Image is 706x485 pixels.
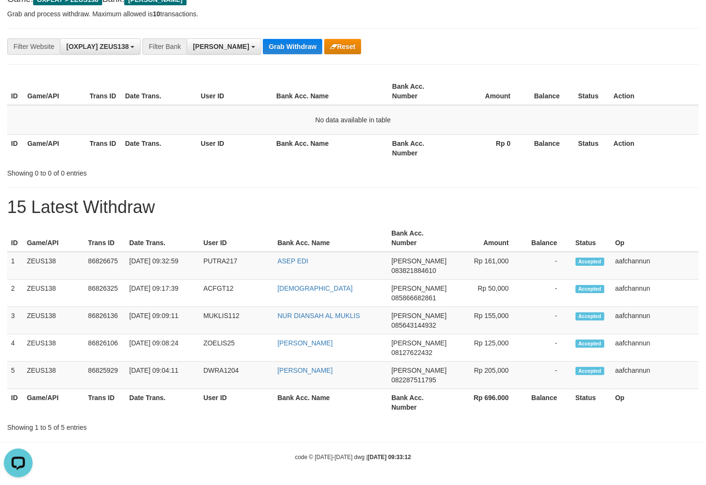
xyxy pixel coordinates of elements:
th: Game/API [24,78,86,105]
th: Balance [523,389,572,416]
td: - [523,280,572,307]
th: Op [612,225,699,252]
td: [DATE] 09:09:11 [126,307,200,334]
th: Amount [450,225,523,252]
td: - [523,334,572,362]
th: Game/API [23,389,84,416]
div: Filter Website [7,38,60,55]
th: Op [612,389,699,416]
span: Copy 082287511795 to clipboard [391,376,436,384]
span: Copy 08127622432 to clipboard [391,349,433,356]
th: Rp 0 [451,134,525,162]
div: Filter Bank [142,38,187,55]
p: Grab and process withdraw. Maximum allowed is transactions. [7,9,699,19]
th: Bank Acc. Number [388,389,450,416]
th: ID [7,134,24,162]
td: Rp 155,000 [450,307,523,334]
td: No data available in table [7,105,699,135]
td: aafchannun [612,362,699,389]
td: ZEUS138 [23,252,84,280]
th: ID [7,389,23,416]
small: code © [DATE]-[DATE] dwg | [295,454,411,461]
td: PUTRA217 [200,252,274,280]
td: Rp 205,000 [450,362,523,389]
td: ZEUS138 [23,307,84,334]
td: [DATE] 09:17:39 [126,280,200,307]
th: Balance [525,134,574,162]
span: Copy 083821884610 to clipboard [391,267,436,274]
td: 3 [7,307,23,334]
span: [PERSON_NAME] [391,367,447,374]
span: Accepted [576,312,604,320]
th: ID [7,225,23,252]
th: Balance [523,225,572,252]
th: Date Trans. [126,225,200,252]
th: Bank Acc. Number [388,134,451,162]
span: Accepted [576,285,604,293]
th: Trans ID [86,134,121,162]
td: ZEUS138 [23,334,84,362]
th: Date Trans. [121,134,197,162]
th: Action [610,134,699,162]
td: DWRA1204 [200,362,274,389]
td: 4 [7,334,23,362]
strong: [DATE] 09:33:12 [368,454,411,461]
td: 5 [7,362,23,389]
td: Rp 161,000 [450,252,523,280]
span: Copy 085643144932 to clipboard [391,321,436,329]
th: Bank Acc. Name [272,78,388,105]
td: ZEUS138 [23,280,84,307]
th: User ID [197,134,273,162]
h1: 15 Latest Withdraw [7,198,699,217]
button: [PERSON_NAME] [187,38,261,55]
td: 1 [7,252,23,280]
span: [PERSON_NAME] [193,43,249,50]
td: Rp 125,000 [450,334,523,362]
th: Game/API [23,225,84,252]
th: Action [610,78,699,105]
button: Open LiveChat chat widget [4,4,33,33]
td: ZOELIS25 [200,334,274,362]
td: [DATE] 09:04:11 [126,362,200,389]
th: User ID [200,225,274,252]
td: aafchannun [612,334,699,362]
div: Showing 0 to 0 of 0 entries [7,165,287,178]
td: MUKLIS112 [200,307,274,334]
th: Status [574,78,610,105]
th: User ID [200,389,274,416]
span: Accepted [576,258,604,266]
th: ID [7,78,24,105]
th: Trans ID [84,225,126,252]
td: - [523,252,572,280]
td: [DATE] 09:08:24 [126,334,200,362]
td: 86825929 [84,362,126,389]
a: [PERSON_NAME] [278,367,333,374]
a: ASEP EDI [278,257,308,265]
strong: 10 [153,10,160,18]
th: Game/API [24,134,86,162]
span: Copy 085866682861 to clipboard [391,294,436,302]
span: [OXPLAY] ZEUS138 [66,43,129,50]
th: Status [572,225,612,252]
th: Bank Acc. Name [274,389,388,416]
th: Trans ID [84,389,126,416]
button: Reset [324,39,361,54]
span: [PERSON_NAME] [391,312,447,319]
th: Bank Acc. Number [388,225,450,252]
div: Showing 1 to 5 of 5 entries [7,419,287,432]
td: 86826325 [84,280,126,307]
a: NUR DIANSAH AL MUKLIS [278,312,360,319]
td: 86826136 [84,307,126,334]
td: - [523,362,572,389]
th: Bank Acc. Name [274,225,388,252]
th: Bank Acc. Name [272,134,388,162]
button: Grab Withdraw [263,39,322,54]
td: 86826675 [84,252,126,280]
th: Status [572,389,612,416]
td: aafchannun [612,280,699,307]
th: Status [574,134,610,162]
td: ACFGT12 [200,280,274,307]
span: [PERSON_NAME] [391,284,447,292]
td: 86826106 [84,334,126,362]
td: aafchannun [612,252,699,280]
